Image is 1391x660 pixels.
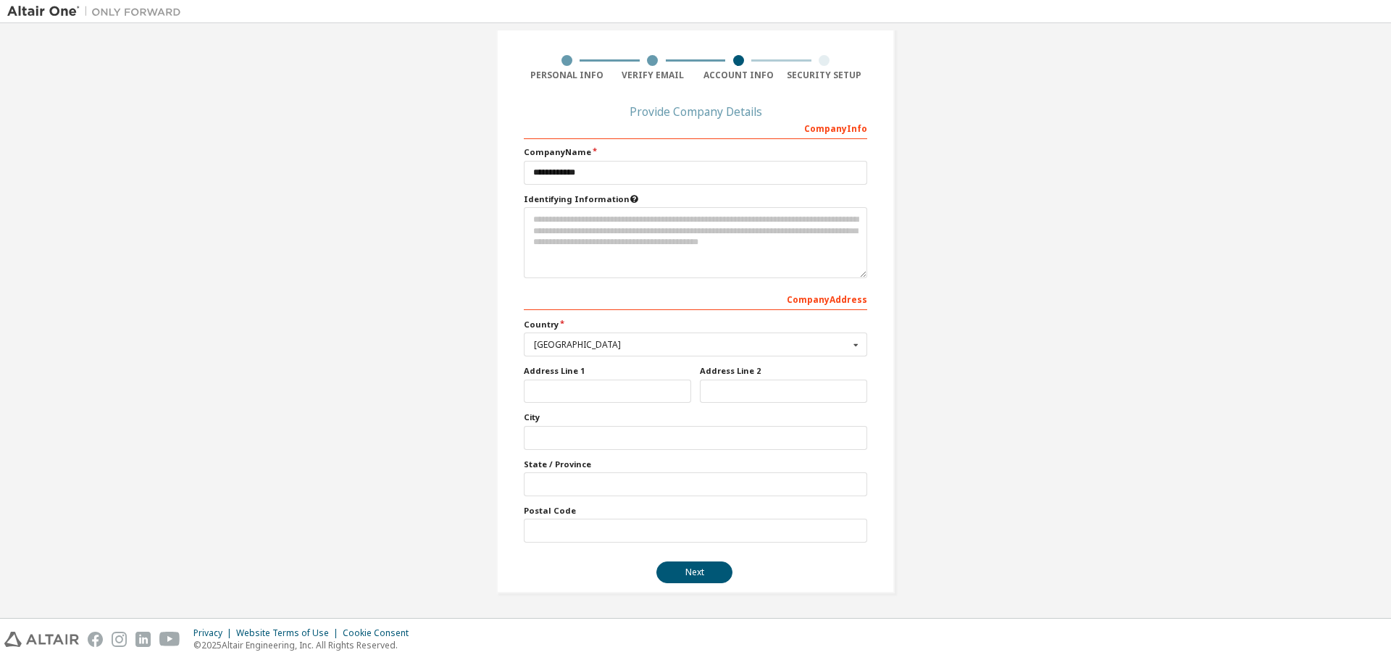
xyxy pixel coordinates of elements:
img: linkedin.svg [135,632,151,647]
img: youtube.svg [159,632,180,647]
div: Privacy [193,627,236,639]
div: Company Info [524,116,867,139]
label: State / Province [524,459,867,470]
label: Please provide any information that will help our support team identify your company. Email and n... [524,193,867,205]
img: altair_logo.svg [4,632,79,647]
div: Verify Email [610,70,696,81]
label: City [524,412,867,423]
div: Company Address [524,287,867,310]
img: facebook.svg [88,632,103,647]
label: Address Line 1 [524,365,691,377]
div: Security Setup [782,70,868,81]
div: Website Terms of Use [236,627,343,639]
div: [GEOGRAPHIC_DATA] [534,341,849,349]
label: Country [524,319,867,330]
div: Provide Company Details [524,107,867,116]
img: Altair One [7,4,188,19]
img: instagram.svg [112,632,127,647]
div: Account Info [695,70,782,81]
p: © 2025 Altair Engineering, Inc. All Rights Reserved. [193,639,417,651]
label: Company Name [524,146,867,158]
label: Postal Code [524,505,867,517]
label: Address Line 2 [700,365,867,377]
button: Next [656,561,732,583]
div: Cookie Consent [343,627,417,639]
div: Personal Info [524,70,610,81]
